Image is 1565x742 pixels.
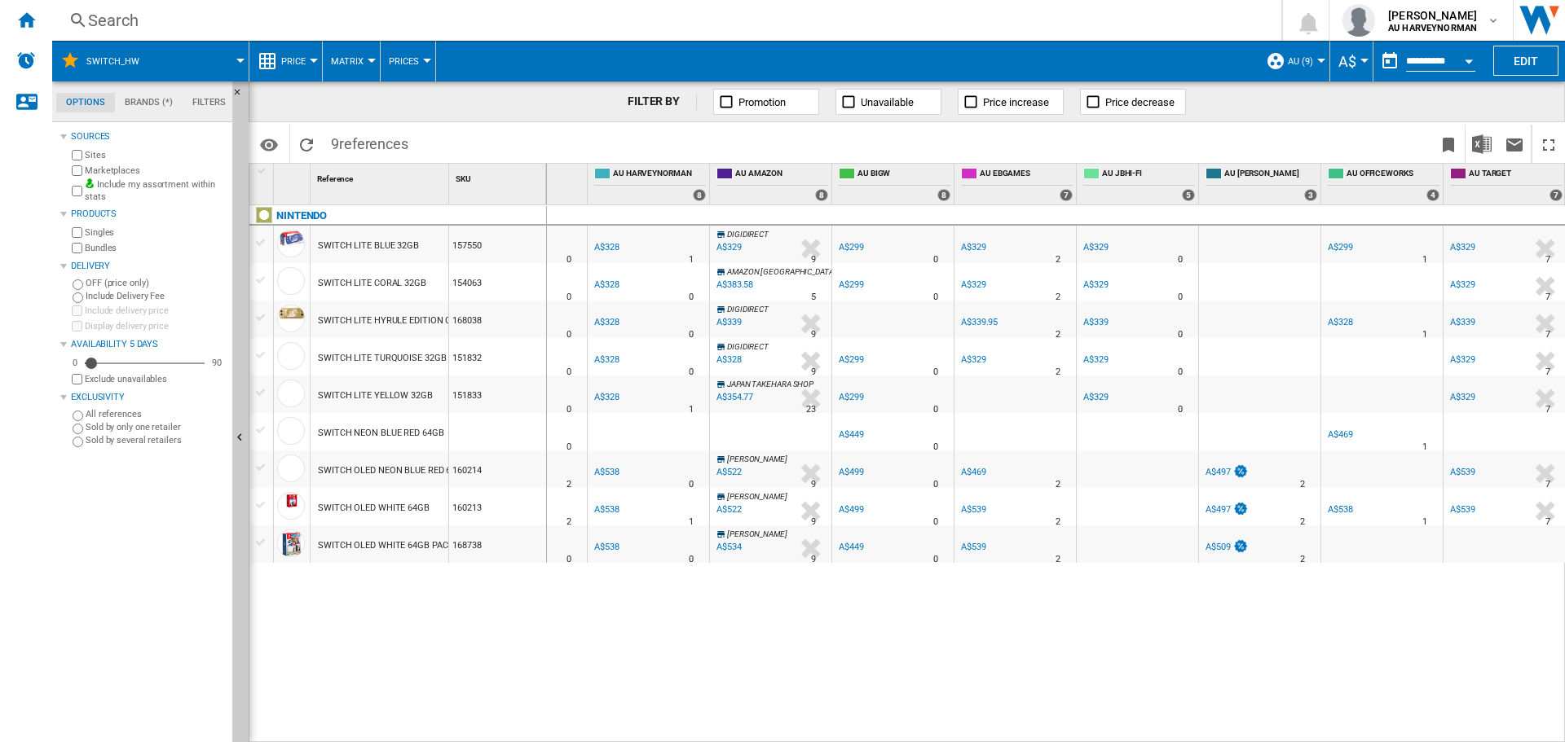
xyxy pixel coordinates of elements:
div: 5 offers sold by AU JBHI-FI [1182,189,1195,201]
div: AU HARVEYNORMAN 8 offers sold by AU HARVEYNORMAN [591,164,709,204]
div: A$534 [716,542,742,552]
label: Exclude unavailables [85,373,226,385]
span: AU OFFICEWORKS [1347,168,1439,182]
div: 7 offers sold by AU TARGET [1550,189,1563,201]
div: A$522 [716,504,742,515]
b: AU HARVEYNORMAN [1388,23,1477,33]
span: Switch_HW [86,56,139,67]
div: Delivery Time : 7 days [1545,252,1550,268]
button: Prices [389,41,427,81]
div: A$538 [592,464,619,481]
div: A$497 [1203,464,1249,481]
div: A$328 [594,242,619,252]
input: Singles [72,227,82,238]
div: Delivery Time : 0 day [566,364,571,380]
div: A$539 [961,542,986,552]
div: A$509 [1203,539,1249,555]
div: Delivery Time : 0 day [933,476,938,493]
div: A$328 [1328,317,1353,327]
div: Matrix [331,41,372,81]
div: Delivery Time : 0 day [933,514,938,530]
div: A$538 [594,542,619,552]
div: SWITCH LITE BLUE 32GB [318,227,419,265]
div: 168738 [449,525,546,563]
div: Delivery Time : 0 day [566,402,571,418]
div: A$499 [836,464,864,481]
div: 90 [208,357,226,369]
div: A$329 [1448,277,1475,293]
div: Delivery Time : 2 days [1056,327,1060,343]
button: Options [253,130,285,159]
button: Price decrease [1080,89,1186,115]
div: A$538 [594,467,619,477]
div: A$497 [1203,502,1249,518]
div: A$299 [839,392,864,402]
div: Delivery Time : 2 days [1300,476,1305,493]
span: AU AMAZON [735,168,828,182]
input: OFF (price only) [73,279,83,290]
div: A$329 [959,239,986,256]
div: A$539 [959,502,986,518]
div: Delivery Time : 2 days [566,476,571,493]
div: A$329 [1081,389,1109,406]
div: Delivery Time : 7 days [1545,402,1550,418]
div: A$538 [1325,502,1353,518]
div: 0 [68,357,82,369]
div: SWITCH LITE HYRULE EDITION GOLD 32GB [318,302,492,340]
div: A$299 [1328,242,1353,252]
div: Delivery Time : 0 day [566,289,571,305]
input: Sites [72,150,82,160]
label: Include my assortment within stats [85,178,226,204]
div: 157550 [449,226,546,263]
div: Delivery Time : 2 days [1056,364,1060,380]
div: Delivery Time : 0 day [566,439,571,455]
div: A$299 [1325,239,1353,256]
div: Products [71,208,226,221]
div: A$339.95 [959,314,998,331]
div: Sort None [452,164,546,189]
span: Price [281,56,306,67]
div: A$539 [1448,464,1475,481]
div: Delivery Time : 23 days [806,402,816,418]
label: All references [86,408,226,420]
div: Delivery Time : 1 day [689,514,694,530]
div: A$329 [961,242,986,252]
div: AU BIGW 8 offers sold by AU BIGW [835,164,954,204]
md-tab-item: Options [56,93,115,112]
div: Delivery Time : 7 days [1545,514,1550,530]
div: A$328 [592,277,619,293]
div: A$328 [592,239,619,256]
div: Delivery Time : 7 days [1545,476,1550,493]
div: A$339.95 [961,317,998,327]
div: Delivery Time : 2 days [1300,514,1305,530]
div: A$329 [1083,242,1109,252]
div: 154063 [449,263,546,301]
div: AU EBGAMES 7 offers sold by AU EBGAMES [958,164,1076,204]
div: Delivery Time : 0 day [933,402,938,418]
button: Promotion [713,89,819,115]
div: A$328 [716,354,742,365]
div: Delivery Time : 1 day [689,402,694,418]
input: Include Delivery Fee [73,292,83,303]
div: A$329 [716,242,742,252]
div: 160214 [449,450,546,488]
div: A$339 [1448,314,1475,331]
div: Delivery Time : 1 day [1422,439,1427,455]
span: [PERSON_NAME] [727,529,787,538]
span: Unavailable [861,96,914,108]
div: 3 offers sold by AU KOGAN [1304,189,1317,201]
button: Download in Excel [1466,125,1498,163]
div: Delivery Time : 0 day [933,289,938,305]
md-tab-item: Filters [183,93,236,112]
button: Switch_HW [86,41,156,81]
span: SKU [456,174,471,183]
div: Delivery Time : 0 day [1178,289,1183,305]
div: Delivery Time : 0 day [689,327,694,343]
input: Sold by only one retailer [73,424,83,434]
div: Delivery Time : 1 day [1422,514,1427,530]
span: AU BIGW [857,168,950,182]
div: Delivery Time : 0 day [1178,364,1183,380]
div: A$299 [839,354,864,365]
div: Delivery Time : 0 day [1178,252,1183,268]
